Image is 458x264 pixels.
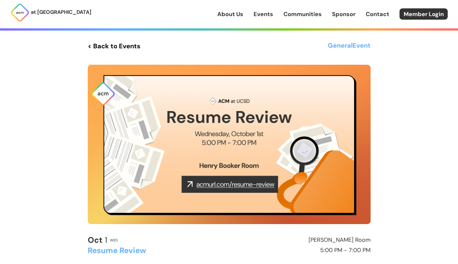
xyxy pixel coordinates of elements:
[88,235,103,245] b: Oct
[31,8,91,16] p: at [GEOGRAPHIC_DATA]
[332,10,355,18] a: Sponsor
[88,40,140,52] a: < Back to Events
[88,236,107,245] h2: 1
[232,237,371,243] h2: [PERSON_NAME] Room
[88,65,371,224] img: Event Cover Photo
[10,3,30,22] img: ACM Logo
[366,10,389,18] a: Contact
[88,246,226,255] h2: Resume Review
[232,247,371,254] h2: 5:00 PM - 7:00 PM
[254,10,273,18] a: Events
[400,8,448,20] a: Member Login
[110,238,118,242] h2: Wed
[217,10,243,18] a: About Us
[10,3,91,22] a: at [GEOGRAPHIC_DATA]
[328,40,371,52] h3: General Event
[283,10,322,18] a: Communities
